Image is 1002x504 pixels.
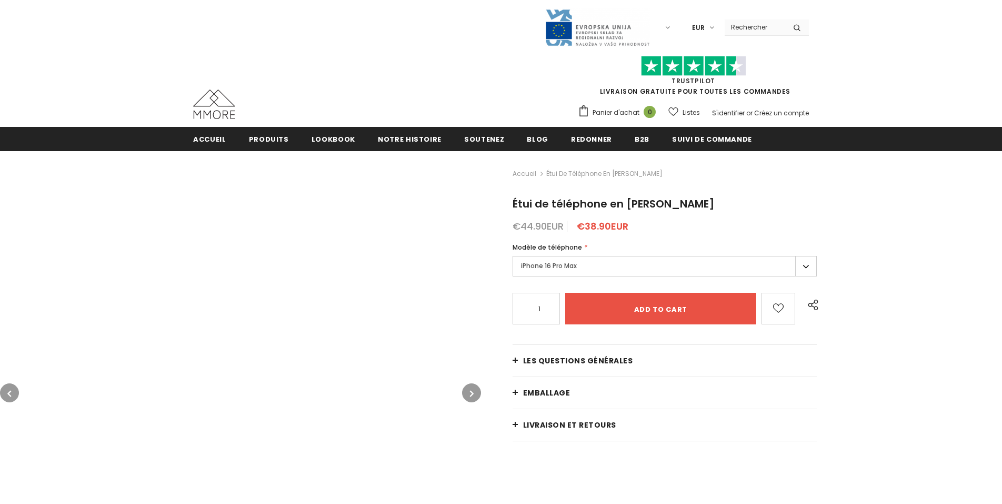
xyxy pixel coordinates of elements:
a: Créez un compte [754,108,809,117]
span: Modèle de téléphone [513,243,582,252]
span: Panier d'achat [593,107,639,118]
span: 0 [644,106,656,118]
img: Cas MMORE [193,90,235,119]
span: Notre histoire [378,134,442,144]
span: Étui de téléphone en [PERSON_NAME] [513,196,715,211]
span: EMBALLAGE [523,388,570,398]
span: Livraison et retours [523,420,616,430]
a: B2B [635,127,649,151]
a: Panier d'achat 0 [578,105,661,121]
a: Lookbook [312,127,355,151]
span: EUR [692,23,705,33]
input: Add to cart [565,293,756,324]
a: Javni Razpis [545,23,650,32]
span: Suivi de commande [672,134,752,144]
a: Suivi de commande [672,127,752,151]
span: Listes [683,107,700,118]
span: Les questions générales [523,355,633,366]
span: or [746,108,753,117]
label: iPhone 16 Pro Max [513,256,817,276]
span: LIVRAISON GRATUITE POUR TOUTES LES COMMANDES [578,61,809,96]
span: Redonner [571,134,612,144]
a: Listes [668,103,700,122]
span: soutenez [464,134,504,144]
span: Blog [527,134,548,144]
a: TrustPilot [672,76,715,85]
a: Les questions générales [513,345,817,377]
a: soutenez [464,127,504,151]
span: €38.90EUR [577,220,628,233]
span: Accueil [193,134,226,144]
img: Javni Razpis [545,8,650,47]
a: S'identifier [712,108,745,117]
a: Notre histoire [378,127,442,151]
a: Livraison et retours [513,409,817,441]
span: €44.90EUR [513,220,564,233]
a: Produits [249,127,289,151]
img: Faites confiance aux étoiles pilotes [641,56,746,76]
a: Accueil [513,167,536,180]
span: Étui de téléphone en [PERSON_NAME] [546,167,663,180]
span: Lookbook [312,134,355,144]
a: EMBALLAGE [513,377,817,409]
span: Produits [249,134,289,144]
a: Blog [527,127,548,151]
input: Search Site [725,19,785,35]
span: B2B [635,134,649,144]
a: Redonner [571,127,612,151]
a: Accueil [193,127,226,151]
